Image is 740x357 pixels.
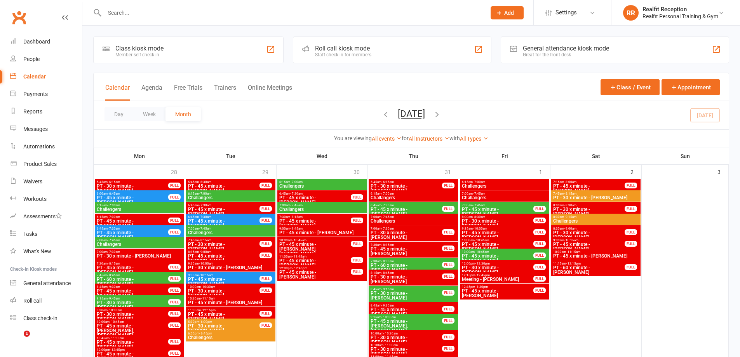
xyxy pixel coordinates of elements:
span: 7:00am [461,204,534,207]
span: - 11:15am [566,250,580,254]
div: Member self check-in [115,52,164,57]
span: 6:15am [370,192,456,195]
span: - 9:00am [199,250,211,254]
span: 11:15am [553,262,625,265]
span: - 10:45am [292,239,306,242]
span: - 9:45am [290,227,303,230]
div: FULL [168,264,181,270]
span: Challengers [461,184,548,188]
span: 8:30am [553,215,639,219]
strong: with [449,135,460,141]
th: Thu [368,148,459,164]
th: Fri [459,148,550,164]
span: - 12:15pm [201,308,216,312]
span: - 12:15pm [566,262,581,265]
th: Sun [642,148,729,164]
a: Clubworx [9,8,29,27]
span: - 12:45pm [293,266,307,270]
span: Meeting - [PERSON_NAME] [461,277,534,282]
span: PT - 30 x minute - [PERSON_NAME] [96,254,183,258]
span: 8:15am [188,250,260,254]
a: Reports [10,103,82,120]
div: Reports [23,108,42,115]
button: Add [491,6,524,19]
span: 5:45am [370,180,442,184]
span: PT - 45 x minute - [PERSON_NAME] [279,258,351,268]
span: - 10:45am [475,239,489,242]
span: Challengers [553,219,639,223]
span: PT - 45 x minute - [PERSON_NAME] [279,270,351,279]
span: PT - 45 x minute - [PERSON_NAME] [96,289,169,298]
span: - 8:15am [290,215,303,219]
span: - 7:00am [290,180,303,184]
div: FULL [351,257,363,263]
div: FULL [442,262,454,268]
span: - 7:45am [199,227,211,230]
div: RR [623,5,639,21]
span: 7:45am [188,239,260,242]
div: FULL [259,206,272,212]
span: 7:45am [96,273,169,277]
div: FULL [259,241,272,247]
a: Dashboard [10,33,82,51]
div: FULL [168,299,181,305]
span: 10:00am [461,250,534,254]
span: PT - 45 x minute - [PERSON_NAME] [188,277,260,286]
div: FULL [533,241,546,247]
span: - 8:15am [199,239,211,242]
span: PT - 30 x minute - [PERSON_NAME] [188,242,260,251]
span: 11:00am [279,255,351,258]
div: FULL [625,241,637,247]
span: - 12:45pm [475,273,490,277]
div: FULL [351,194,363,200]
span: 7:15am [553,180,625,184]
span: PT - 45 x minute - [PERSON_NAME] [461,242,534,251]
span: PT - 30 x minute - [PERSON_NAME] [188,265,274,270]
span: 6:15am [96,204,183,207]
th: Sat [550,148,642,164]
span: - 7:00am [108,215,120,219]
input: Search... [102,7,481,18]
span: - 12:30pm [475,262,490,265]
div: FULL [533,287,546,293]
div: FULL [442,246,454,251]
span: Add [504,10,514,16]
button: Month [165,107,201,121]
div: FULL [625,206,637,212]
div: FULL [533,206,546,212]
div: FULL [533,218,546,223]
a: Waivers [10,173,82,190]
span: PT - 45 x minute - [PERSON_NAME] [370,207,442,216]
span: PT - 45 x minute - [PERSON_NAME] [461,289,534,298]
span: Challangers [188,195,274,200]
a: Messages [10,120,82,138]
a: All Types [460,136,488,142]
span: PT - 30 x minute - [PERSON_NAME] [461,219,534,228]
span: 10:00am [461,239,534,242]
span: PT - 45 x minute - [PERSON_NAME] [96,219,169,228]
a: Payments [10,85,82,103]
div: People [23,56,40,62]
div: FULL [533,276,546,282]
span: PT - 45 x minute - [PERSON_NAME] [188,300,274,305]
span: 7:30am [96,262,169,265]
span: 5:45am [188,180,260,184]
div: FULL [442,273,454,279]
div: FULL [259,311,272,317]
div: Roll call [23,298,42,304]
div: FULL [442,306,454,312]
span: 9:15am [461,227,534,230]
a: What's New [10,243,82,260]
span: - 7:30am [108,227,120,230]
span: - 7:30am [199,215,211,219]
div: Automations [23,143,55,150]
div: FULL [259,218,272,223]
div: FULL [533,264,546,270]
div: FULL [168,194,181,200]
span: - 7:30am [381,227,394,230]
div: Class kiosk mode [115,45,164,52]
div: Payments [23,91,48,97]
span: 10:00am [188,285,260,289]
div: FULL [351,269,363,275]
span: 6:15am [279,180,365,184]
